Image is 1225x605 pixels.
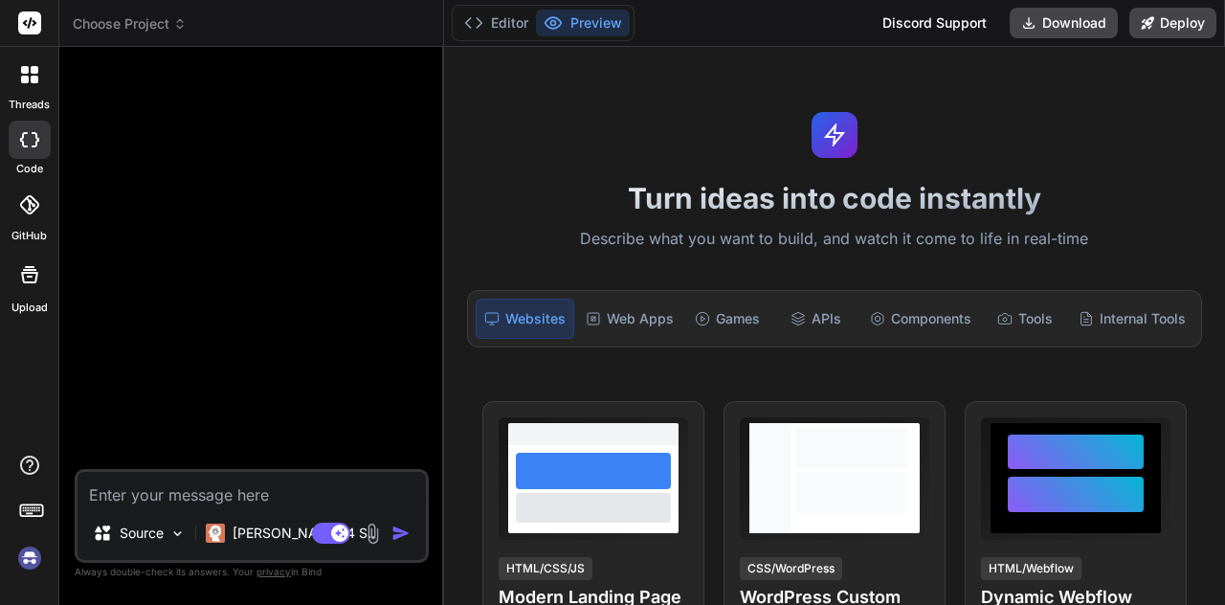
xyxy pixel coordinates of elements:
[169,526,186,542] img: Pick Models
[740,557,842,580] div: CSS/WordPress
[1071,299,1193,339] div: Internal Tools
[9,97,50,113] label: threads
[11,300,48,316] label: Upload
[983,299,1067,339] div: Tools
[685,299,769,339] div: Games
[362,523,384,545] img: attachment
[578,299,681,339] div: Web Apps
[456,181,1214,215] h1: Turn ideas into code instantly
[206,524,225,543] img: Claude 4 Sonnet
[499,557,592,580] div: HTML/CSS/JS
[773,299,857,339] div: APIs
[476,299,574,339] div: Websites
[981,557,1081,580] div: HTML/Webflow
[233,524,375,543] p: [PERSON_NAME] 4 S..
[256,566,291,577] span: privacy
[11,228,47,244] label: GitHub
[536,10,630,36] button: Preview
[73,14,187,34] span: Choose Project
[456,227,1214,252] p: Describe what you want to build, and watch it come to life in real-time
[1129,8,1216,38] button: Deploy
[457,10,536,36] button: Editor
[862,299,979,339] div: Components
[75,563,429,581] p: Always double-check its answers. Your in Bind
[16,161,43,177] label: code
[1010,8,1118,38] button: Download
[120,524,164,543] p: Source
[13,542,46,574] img: signin
[871,8,998,38] div: Discord Support
[391,524,411,543] img: icon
